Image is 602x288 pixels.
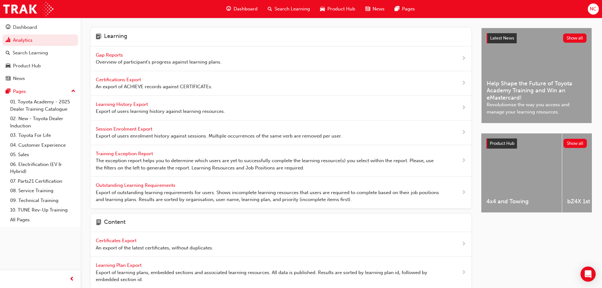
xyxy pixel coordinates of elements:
[6,89,10,95] span: pages-icon
[96,151,154,156] span: Training Exception Report
[13,88,26,95] div: Pages
[8,150,78,160] a: 05. Sales
[8,160,78,176] a: 06. Electrification (EV & Hybrid)
[96,238,138,243] span: Certificates Export
[8,114,78,131] a: 02. New - Toyota Dealer Induction
[96,101,149,107] span: Learning History Export
[327,5,355,13] span: Product Hub
[3,86,78,97] button: Pages
[96,269,441,283] span: Export of learning plans, embedded sections and associated learning resources. All data is publis...
[563,34,587,43] button: Show all
[490,141,514,146] span: Product Hub
[487,33,587,43] a: Latest NewsShow all
[390,3,420,15] a: pages-iconPages
[461,157,466,165] span: next-icon
[91,232,471,257] a: Certificates Export An export of the latest certificates, without duplicates.next-icon
[481,28,592,123] a: Latest NewsShow allHelp Shape the Future of Toyota Academy Training and Win an eMastercard!Revolu...
[490,35,514,41] span: Latest News
[96,108,225,115] span: Export of users learning history against learning resources.
[461,104,466,112] span: next-icon
[8,131,78,140] a: 03. Toyota For Life
[96,58,222,66] span: Overview of participant's progress against learning plans.
[365,5,370,13] span: news-icon
[3,73,78,84] a: News
[226,5,231,13] span: guage-icon
[6,38,10,43] span: chart-icon
[315,3,360,15] a: car-iconProduct Hub
[8,205,78,215] a: 10. TUNE Rev-Up Training
[461,240,466,248] span: next-icon
[71,87,76,95] span: up-icon
[486,198,557,205] span: 4x4 and Towing
[96,219,101,227] span: page-icon
[8,97,78,114] a: 01. Toyota Academy - 2025 Dealer Training Catalogue
[6,63,10,69] span: car-icon
[91,145,471,177] a: Training Exception Report The exception report helps you to determine which users are yet to succ...
[96,262,143,268] span: Learning Plan Export
[3,47,78,59] a: Search Learning
[13,75,25,82] div: News
[481,133,562,212] a: 4x4 and Towing
[13,49,48,57] div: Search Learning
[275,5,310,13] span: Search Learning
[70,275,74,283] span: prev-icon
[487,80,587,101] span: Help Shape the Future of Toyota Academy Training and Win an eMastercard!
[104,219,125,227] h4: Content
[563,139,587,148] button: Show all
[590,5,597,13] span: NC
[3,21,78,33] a: Dashboard
[461,269,466,277] span: next-icon
[91,120,471,145] a: Session Enrolment Export Export of users enrolment history against sessions. Multiple occurrences...
[395,5,399,13] span: pages-icon
[221,3,263,15] a: guage-iconDashboard
[91,96,471,120] a: Learning History Export Export of users learning history against learning resources.next-icon
[96,77,142,83] span: Certifications Export
[91,71,471,96] a: Certifications Export An export of ACHIEVE records against CERTIFICATEs.next-icon
[96,189,441,203] span: Export of outstanding learning requirements for users. Shows incomplete learning resources that u...
[91,177,471,209] a: Outstanding Learning Requirements Export of outstanding learning requirements for users. Shows in...
[91,46,471,71] a: Gap Reports Overview of participant's progress against learning plans.next-icon
[13,24,37,31] div: Dashboard
[3,34,78,46] a: Analytics
[581,267,596,282] div: Open Intercom Messenger
[96,182,177,188] span: Outstanding Learning Requirements
[3,60,78,72] a: Product Hub
[263,3,315,15] a: search-iconSearch Learning
[8,196,78,205] a: 09. Technical Training
[6,50,10,56] span: search-icon
[96,132,342,140] span: Export of users enrolment history against sessions. Multiple occurrences of the same verb are rem...
[3,20,78,86] button: DashboardAnalyticsSearch LearningProduct HubNews
[268,5,272,13] span: search-icon
[8,186,78,196] a: 08. Service Training
[96,83,212,90] span: An export of ACHIEVE records against CERTIFICATEs.
[96,52,124,58] span: Gap Reports
[8,140,78,150] a: 04. Customer Experience
[373,5,385,13] span: News
[6,76,10,82] span: news-icon
[96,126,154,132] span: Session Enrolment Export
[320,5,325,13] span: car-icon
[461,189,466,197] span: next-icon
[13,62,41,70] div: Product Hub
[461,129,466,137] span: next-icon
[8,215,78,225] a: All Pages
[461,79,466,87] span: next-icon
[486,138,587,149] a: Product HubShow all
[588,3,599,15] button: NC
[234,5,258,13] span: Dashboard
[461,55,466,63] span: next-icon
[360,3,390,15] a: news-iconNews
[6,25,10,30] span: guage-icon
[487,101,587,115] span: Revolutionise the way you access and manage your learning resources.
[104,33,127,41] h4: Learning
[402,5,415,13] span: Pages
[96,33,101,41] span: learning-icon
[8,176,78,186] a: 07. Parts21 Certification
[96,244,213,252] span: An export of the latest certificates, without duplicates.
[3,2,53,16] img: Trak
[96,157,441,171] span: The exception report helps you to determine which users are yet to successfully complete the lear...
